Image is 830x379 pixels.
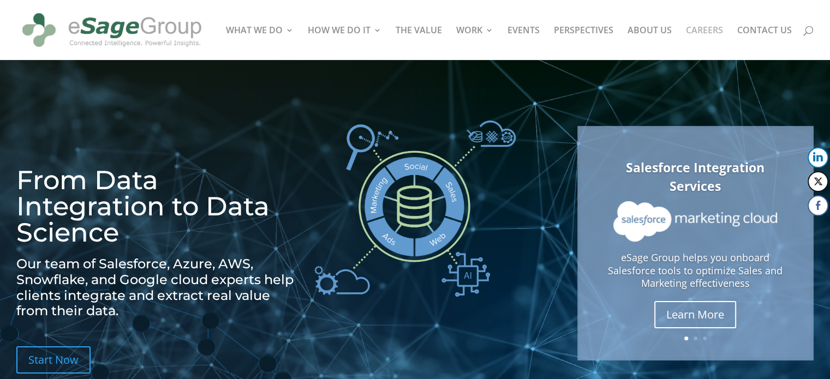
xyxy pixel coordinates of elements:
[694,336,697,340] a: 2
[16,256,300,324] h2: Our team of Salesforce, Azure, AWS, Snowflake, and Google cloud experts help clients integrate an...
[456,26,493,60] a: WORK
[608,251,783,290] p: eSage Group helps you onboard Salesforce tools to optimize Sales and Marketing effectiveness
[808,195,828,216] button: Facebook Share
[686,26,723,60] a: CAREERS
[226,26,294,60] a: WHAT WE DO
[396,26,442,60] a: THE VALUE
[554,26,613,60] a: PERSPECTIVES
[808,171,828,192] button: Twitter Share
[308,26,381,60] a: HOW WE DO IT
[507,26,540,60] a: EVENTS
[703,336,707,340] a: 3
[16,346,91,374] a: Start Now
[16,167,300,251] h1: From Data Integration to Data Science
[626,159,765,195] a: Salesforce Integration Services
[808,147,828,168] button: LinkedIn Share
[19,4,205,56] img: eSage Group
[628,26,672,60] a: ABOUT US
[684,336,688,340] a: 1
[737,26,792,60] a: CONTACT US
[654,301,736,328] a: Learn More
